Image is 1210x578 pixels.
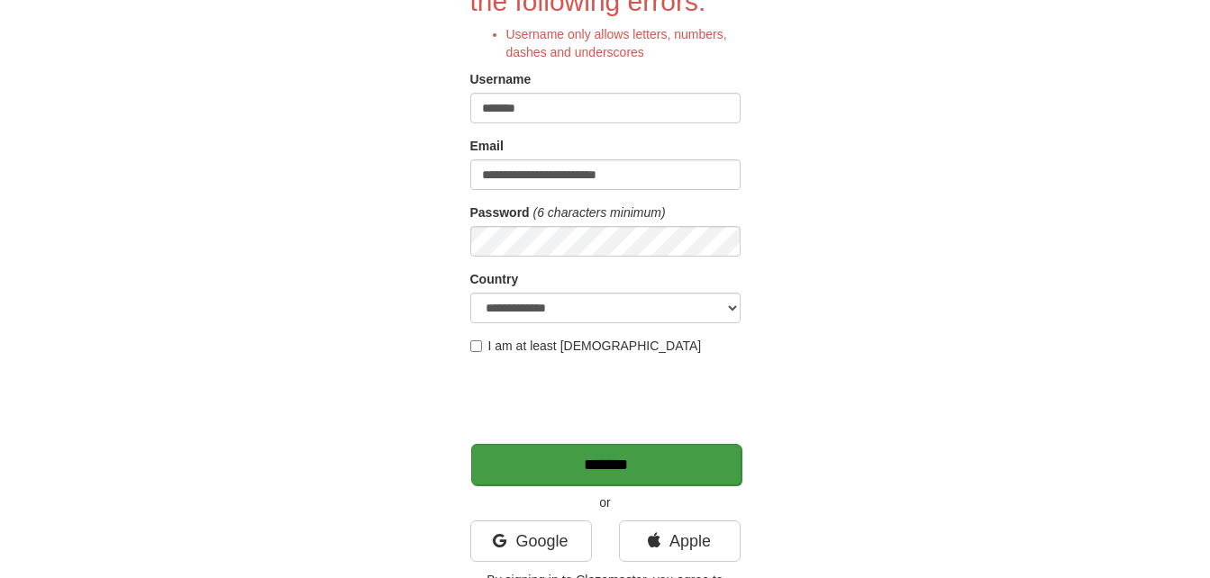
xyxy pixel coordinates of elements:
li: Username only allows letters, numbers, dashes and underscores [506,25,741,61]
label: Country [470,270,519,288]
iframe: reCAPTCHA [470,364,744,434]
em: (6 characters minimum) [533,205,666,220]
label: Password [470,203,530,221]
input: I am at least [DEMOGRAPHIC_DATA] [470,340,482,352]
label: Username [470,70,532,88]
p: or [470,493,741,511]
a: Google [470,520,592,562]
a: Apple [619,520,741,562]
label: I am at least [DEMOGRAPHIC_DATA] [470,337,702,355]
label: Email [470,137,504,155]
